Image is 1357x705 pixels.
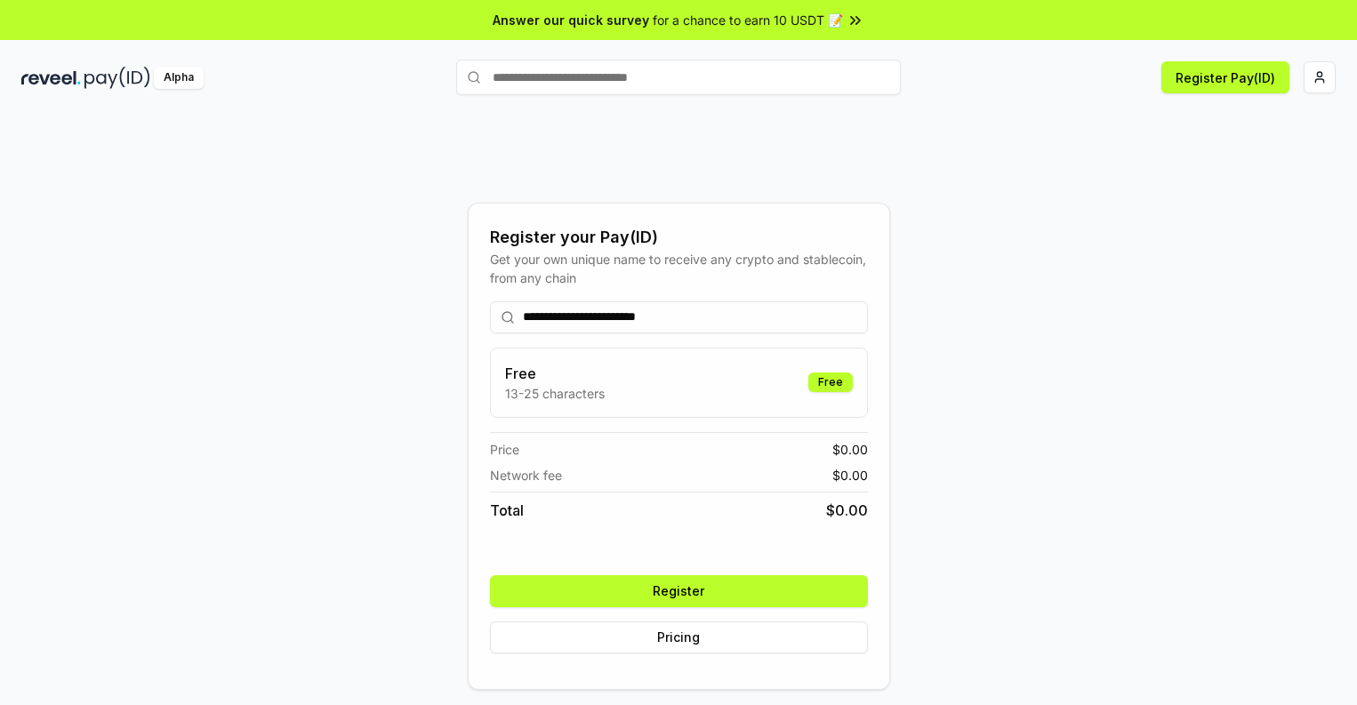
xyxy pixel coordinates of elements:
[808,373,853,392] div: Free
[490,440,519,459] span: Price
[505,384,605,403] p: 13-25 characters
[490,466,562,485] span: Network fee
[653,11,843,29] span: for a chance to earn 10 USDT 📝
[84,67,150,89] img: pay_id
[1161,61,1289,93] button: Register Pay(ID)
[490,500,524,521] span: Total
[490,621,868,653] button: Pricing
[490,250,868,287] div: Get your own unique name to receive any crypto and stablecoin, from any chain
[832,440,868,459] span: $ 0.00
[505,363,605,384] h3: Free
[490,575,868,607] button: Register
[832,466,868,485] span: $ 0.00
[490,225,868,250] div: Register your Pay(ID)
[826,500,868,521] span: $ 0.00
[493,11,649,29] span: Answer our quick survey
[21,67,81,89] img: reveel_dark
[154,67,204,89] div: Alpha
